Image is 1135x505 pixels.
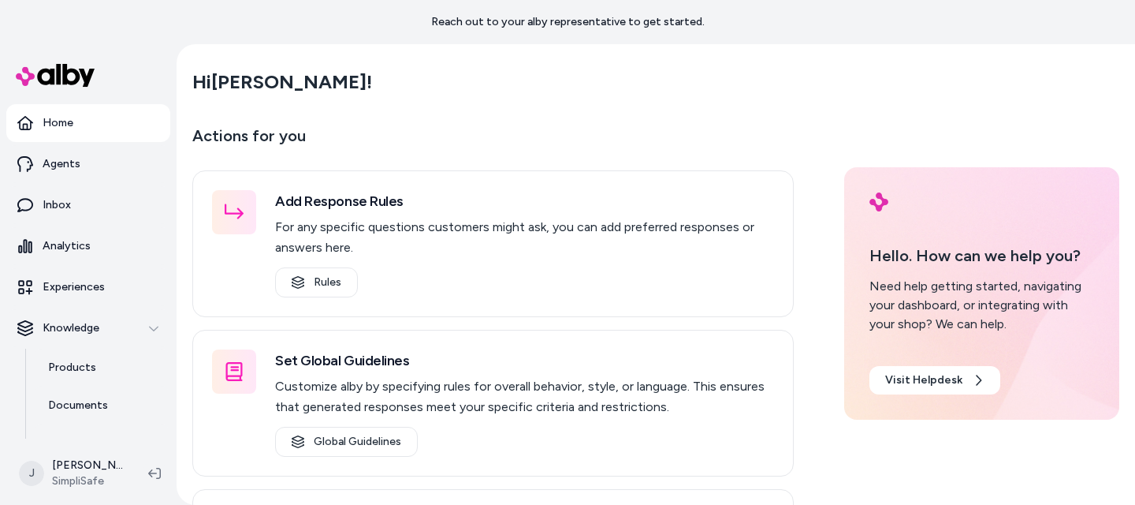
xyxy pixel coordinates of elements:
span: J [19,461,44,486]
p: [PERSON_NAME] [52,458,123,473]
h3: Set Global Guidelines [275,350,774,372]
a: Experiences [6,268,170,306]
p: Reach out to your alby representative to get started. [431,14,705,30]
p: Documents [48,398,108,413]
a: Rules [275,267,358,297]
a: Global Guidelines [275,427,418,457]
p: Inbox [43,197,71,213]
a: Visit Helpdesk [869,366,1000,395]
p: Actions for you [192,123,794,161]
div: Need help getting started, navigating your dashboard, or integrating with your shop? We can help. [869,277,1094,334]
h3: Add Response Rules [275,190,774,212]
p: Customize alby by specifying rules for overall behavior, style, or language. This ensures that ge... [275,376,774,417]
p: Analytics [43,238,91,254]
button: Knowledge [6,309,170,347]
a: Analytics [6,227,170,265]
img: alby Logo [869,193,888,211]
p: Experiences [43,279,105,295]
a: Products [32,349,170,387]
p: Rules [48,436,76,451]
a: Home [6,104,170,142]
p: For any specific questions customers might ask, you can add preferred responses or answers here. [275,217,774,258]
a: Rules [32,425,170,462]
p: Hello. How can we help you? [869,244,1094,267]
p: Products [48,360,96,376]
h2: Hi [PERSON_NAME] ! [192,70,372,94]
a: Documents [32,387,170,425]
img: alby Logo [16,64,95,87]
button: J[PERSON_NAME]SimpliSafe [9,448,136,499]
a: Inbox [6,186,170,224]
span: SimpliSafe [52,473,123,489]
a: Agents [6,145,170,183]
p: Home [43,115,73,131]
p: Knowledge [43,320,99,336]
p: Agents [43,156,80,172]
